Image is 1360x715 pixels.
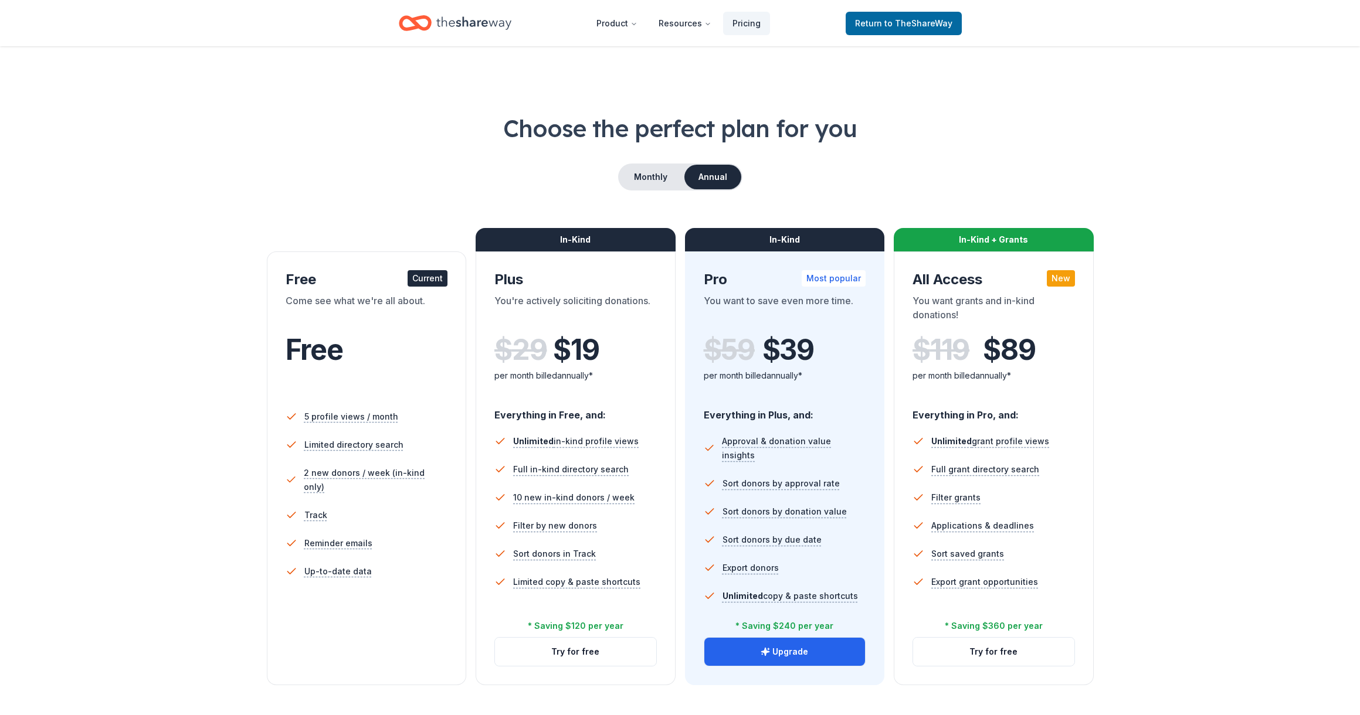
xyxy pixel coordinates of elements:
[304,410,398,424] span: 5 profile views / month
[723,476,840,491] span: Sort donors by approval rate
[513,436,554,446] span: Unlimited
[723,12,770,35] a: Pricing
[513,519,597,533] span: Filter by new donors
[528,619,623,633] div: * Saving $120 per year
[704,398,866,423] div: Everything in Plus, and:
[931,436,1049,446] span: grant profile views
[913,398,1075,423] div: Everything in Pro, and:
[1047,270,1075,287] div: New
[931,547,1004,561] span: Sort saved grants
[513,436,639,446] span: in-kind profile views
[722,434,866,462] span: Approval & donation value insights
[931,519,1034,533] span: Applications & deadlines
[931,491,981,505] span: Filter grants
[587,12,647,35] button: Product
[513,462,629,476] span: Full in-kind directory search
[286,332,343,367] span: Free
[704,270,866,289] div: Pro
[399,9,511,37] a: Home
[685,228,885,251] div: In-Kind
[704,294,866,326] div: You want to save even more time.
[723,591,763,601] span: Unlimited
[884,18,952,28] span: to TheShareWay
[846,12,962,35] a: Returnto TheShareWay
[723,591,858,601] span: copy & paste shortcuts
[304,466,447,494] span: 2 new donors / week (in-kind only)
[286,294,448,326] div: Come see what we're all about.
[913,270,1075,289] div: All Access
[553,333,599,366] span: $ 19
[495,638,656,666] button: Try for free
[494,369,657,383] div: per month billed annually*
[802,270,866,287] div: Most popular
[735,619,833,633] div: * Saving $240 per year
[723,505,847,519] span: Sort donors by donation value
[304,564,372,578] span: Up-to-date data
[704,638,866,666] button: Upgrade
[408,270,447,287] div: Current
[684,165,741,189] button: Annual
[913,638,1074,666] button: Try for free
[304,508,327,522] span: Track
[513,575,640,589] span: Limited copy & paste shortcuts
[587,9,770,37] nav: Main
[304,536,372,550] span: Reminder emails
[513,491,635,505] span: 10 new in-kind donors / week
[931,462,1039,476] span: Full grant directory search
[704,369,866,383] div: per month billed annually*
[931,436,972,446] span: Unlimited
[723,561,779,575] span: Export donors
[494,294,657,326] div: You're actively soliciting donations.
[619,165,682,189] button: Monthly
[931,575,1038,589] span: Export grant opportunities
[945,619,1043,633] div: * Saving $360 per year
[494,270,657,289] div: Plus
[494,398,657,423] div: Everything in Free, and:
[127,112,1234,145] h1: Choose the perfect plan for you
[649,12,721,35] button: Resources
[913,294,1075,326] div: You want grants and in-kind donations!
[513,547,596,561] span: Sort donors in Track
[855,16,952,30] span: Return
[894,228,1094,251] div: In-Kind + Grants
[476,228,676,251] div: In-Kind
[286,270,448,289] div: Free
[983,333,1035,366] span: $ 89
[913,369,1075,383] div: per month billed annually*
[304,438,403,452] span: Limited directory search
[723,533,822,547] span: Sort donors by due date
[762,333,814,366] span: $ 39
